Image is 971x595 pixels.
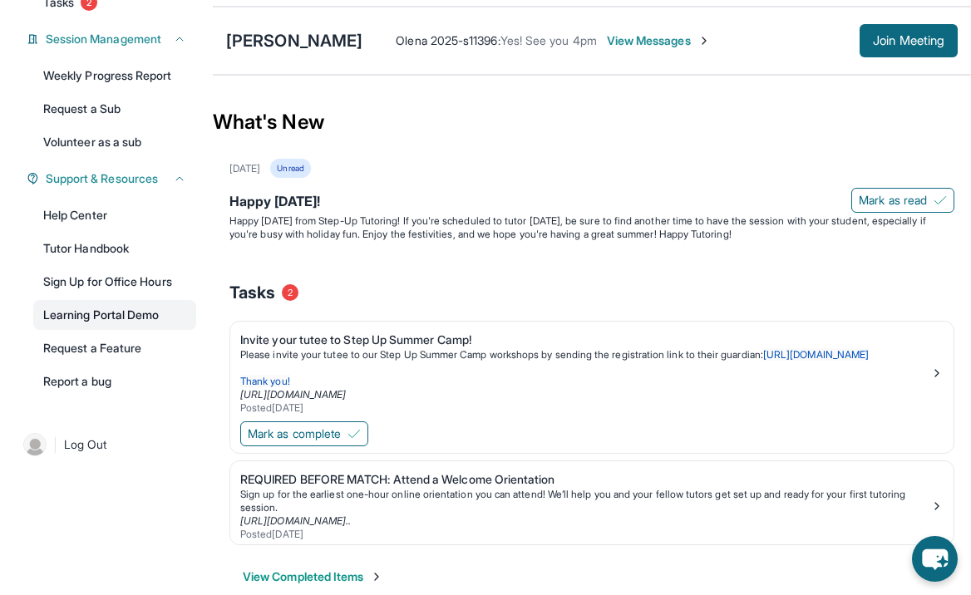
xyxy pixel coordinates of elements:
div: Invite your tutee to Step Up Summer Camp! [240,332,930,348]
img: Mark as read [934,194,947,207]
p: Please invite your tutee to our Step Up Summer Camp workshops by sending the registration link to... [240,348,930,361]
a: [URL][DOMAIN_NAME] [240,388,346,401]
div: Unread [270,159,310,178]
span: Tasks [229,281,275,304]
span: Yes! See you 4pm [500,33,597,47]
span: 2 [282,284,298,301]
img: user-img [23,433,47,456]
div: What's New [213,86,971,159]
div: REQUIRED BEFORE MATCH: Attend a Welcome Orientation [240,471,930,488]
div: Sign up for the earliest one-hour online orientation you can attend! We’ll help you and your fell... [240,488,930,514]
a: Tutor Handbook [33,234,196,263]
button: Join Meeting [860,24,958,57]
a: Request a Feature [33,333,196,363]
a: Help Center [33,200,196,230]
a: Learning Portal Demo [33,300,196,330]
img: Mark as complete [347,427,361,440]
button: View Completed Items [243,568,383,585]
span: | [53,435,57,455]
span: View Messages [607,32,711,49]
a: |Log Out [17,426,196,463]
a: [URL][DOMAIN_NAME] [763,348,869,361]
a: [URL][DOMAIN_NAME].. [240,514,351,527]
span: Join Meeting [873,36,944,46]
div: [DATE] [229,162,260,175]
a: REQUIRED BEFORE MATCH: Attend a Welcome OrientationSign up for the earliest one-hour online orien... [230,461,954,544]
button: Support & Resources [39,170,186,187]
a: Sign Up for Office Hours [33,267,196,297]
button: Mark as read [851,188,954,213]
a: Weekly Progress Report [33,61,196,91]
div: Posted [DATE] [240,401,930,415]
span: Olena 2025-s11396 : [396,33,500,47]
a: Invite your tutee to Step Up Summer Camp!Please invite your tutee to our Step Up Summer Camp work... [230,322,954,418]
p: Happy [DATE] from Step-Up Tutoring! If you're scheduled to tutor [DATE], be sure to find another ... [229,214,954,241]
div: Posted [DATE] [240,528,930,541]
button: Session Management [39,31,186,47]
span: Support & Resources [46,170,158,187]
button: Mark as complete [240,421,368,446]
a: Request a Sub [33,94,196,124]
a: Volunteer as a sub [33,127,196,157]
div: [PERSON_NAME] [226,29,362,52]
span: Mark as read [859,192,927,209]
span: Log Out [64,436,107,453]
span: Thank you! [240,375,290,387]
img: Chevron-Right [697,34,711,47]
div: Happy [DATE]! [229,191,954,214]
button: chat-button [912,536,958,582]
span: Session Management [46,31,161,47]
a: Report a bug [33,366,196,396]
span: Mark as complete [248,425,341,442]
